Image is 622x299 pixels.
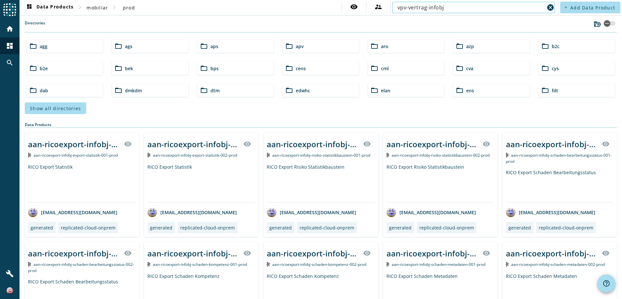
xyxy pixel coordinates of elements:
[29,42,37,50] mat-icon: folder_open
[392,262,485,267] span: Kafka Topic: aan-ricoexport-infobj-schaden-metadaten-001-prod
[124,249,132,257] mat-icon: visibility
[570,5,615,11] span: Add Data Product
[371,86,378,94] mat-icon: folder_open
[150,225,172,231] div: generated
[6,42,14,50] mat-icon: dashboard
[40,87,48,94] span: dab
[392,152,490,158] span: Kafka Topic: aan-ricoexport-infobj-risiko-statistikbaustein-002-prod
[84,2,111,13] button: mobiliar
[267,248,359,259] div: aan-ricoexport-infobj-schaden-kompetenz-002-_stage_
[506,262,509,266] img: Kafka Topic: aan-ricoexport-infobj-schaden-metadaten-002-prod
[381,87,390,94] span: elan
[506,207,516,217] img: avatar
[285,42,293,50] mat-icon: folder_open
[6,270,14,278] mat-icon: build
[267,164,374,202] div: RICO Export Risiko Statistikbaustein
[23,2,76,13] button: Data Products
[40,43,47,49] span: agg
[180,225,235,231] div: replicated-cloud-onprem
[456,64,464,72] mat-icon: folder_open
[506,153,509,157] img: Kafka Topic: aan-ricoexport-infobj-schaden-bearbeitungsstatus-001-prod
[381,65,389,71] span: cml
[386,248,479,259] div: aan-ricoexport-infobj-schaden-metadaten-001-_stage_
[87,5,108,11] span: mobiliar
[546,3,555,12] button: Clear
[466,43,474,49] span: azp
[6,25,14,33] mat-icon: home
[25,122,617,128] div: Data Products
[269,225,292,231] div: generated
[25,4,33,11] mat-icon: dashboard
[147,262,150,266] img: Kafka Topic: aan-ricoexport-infobj-schaden-kompetenz-001-prod
[506,139,598,149] div: aan-ricoexport-infobj-schaden-bearbeitungsstatus-001-_stage_
[363,249,371,257] mat-icon: visibility
[30,105,81,111] span: Show all directories
[466,87,474,94] span: ens
[125,65,133,71] span: bek
[506,248,598,259] div: aan-ricoexport-infobj-schaden-metadaten-002-_stage_
[28,207,38,217] img: avatar
[28,262,134,273] span: Kafka Topic: aan-ricoexport-infobj-schaden-bearbeitungsstatus-002-prod
[419,225,474,231] div: replicated-cloud-onprem
[125,43,132,49] span: ags
[111,3,118,11] mat-icon: chevron_right
[28,139,120,149] div: aan-ricoexport-infobj-export-statistik-001-_stage_
[267,207,277,217] img: avatar
[466,65,473,71] span: cva
[153,262,247,267] span: Kafka Topic: aan-ricoexport-infobj-schaden-kompetenz-001-prod
[511,262,605,267] span: Kafka Topic: aan-ricoexport-infobj-schaden-metadaten-002-prod
[28,207,117,217] div: [EMAIL_ADDRESS][DOMAIN_NAME]
[386,262,389,266] img: Kafka Topic: aan-ricoexport-infobj-schaden-metadaten-001-prod
[547,4,554,11] mat-icon: cancel
[28,248,120,259] div: aan-ricoexport-infobj-schaden-bearbeitungsstatus-002-_stage_
[386,153,389,157] img: Kafka Topic: aan-ricoexport-infobj-risiko-statistikbaustein-002-prod
[115,86,122,94] mat-icon: folder_open
[210,43,218,49] span: aps
[386,207,396,217] img: avatar
[147,139,239,149] div: aan-ricoexport-infobj-export-statistik-002-_stage_
[272,262,366,267] span: Kafka Topic: aan-ricoexport-infobj-schaden-kompetenz-002-prod
[115,42,122,50] mat-icon: folder_open
[363,140,371,148] mat-icon: visibility
[25,102,86,114] button: Show all directories
[506,207,595,217] div: [EMAIL_ADDRESS][DOMAIN_NAME]
[381,43,388,49] span: aro
[296,65,306,71] span: cens
[371,64,378,72] mat-icon: folder_open
[285,86,293,94] mat-icon: folder_open
[389,225,412,231] div: generated
[243,140,251,148] mat-icon: visibility
[28,262,31,266] img: Kafka Topic: aan-ricoexport-infobj-schaden-bearbeitungsstatus-002-prod
[272,152,370,158] span: Kafka Topic: aan-ricoexport-infobj-risiko-statistikbaustein-001-prod
[118,2,139,13] button: prod
[147,164,255,202] div: RICO Export Statistik
[243,249,251,257] mat-icon: visibility
[482,249,490,257] mat-icon: visibility
[374,3,382,11] mat-icon: supervisor_account
[300,225,354,231] div: replicated-cloud-onprem
[7,287,13,294] img: 83f4ce1d17f47f21ebfbce80c7408106
[386,207,476,217] div: [EMAIL_ADDRESS][DOMAIN_NAME]
[267,207,356,217] div: [EMAIL_ADDRESS][DOMAIN_NAME]
[124,140,132,148] mat-icon: visibility
[456,86,464,94] mat-icon: folder_open
[267,139,359,149] div: aan-ricoexport-infobj-risiko-statistikbaustein-001-_stage_
[29,86,37,94] mat-icon: folder_open
[602,279,610,287] mat-icon: help_outline
[25,4,74,11] span: Data Products
[602,249,610,257] mat-icon: visibility
[541,64,549,72] mat-icon: folder_open
[267,262,270,266] img: Kafka Topic: aan-ricoexport-infobj-schaden-kompetenz-002-prod
[602,140,610,148] mat-icon: visibility
[200,64,208,72] mat-icon: folder_open
[386,139,479,149] div: aan-ricoexport-infobj-risiko-statistikbaustein-002-_stage_
[560,2,620,13] button: Add Data Product
[147,207,157,217] img: avatar
[552,87,558,94] span: fdt
[3,3,16,16] img: spoud-logo.svg
[552,65,559,71] span: cys
[267,153,270,157] img: Kafka Topic: aan-ricoexport-infobj-risiko-statistikbaustein-001-prod
[31,225,53,231] div: generated
[386,164,494,202] div: RICO Export Risiko Statistikbaustein
[296,43,304,49] span: apv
